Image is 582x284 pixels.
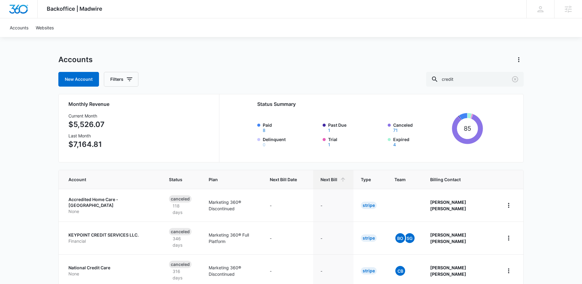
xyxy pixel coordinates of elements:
p: Marketing 360® Full Platform [209,232,255,245]
span: Team [394,176,407,183]
button: home [504,266,514,276]
span: Account [68,176,145,183]
td: - [262,222,313,254]
p: National Credit Care [68,265,154,271]
h3: Current Month [68,113,104,119]
div: Canceled [169,261,192,268]
span: Type [361,176,371,183]
p: KEYPOINT CREDIT SERVICES LLC. [68,232,154,238]
p: Marketing 360® Discontinued [209,199,255,212]
p: 346 days [169,235,194,248]
p: None [68,208,154,215]
button: Trial [328,143,330,147]
span: SG [405,233,415,243]
td: - [262,189,313,222]
strong: [PERSON_NAME] [PERSON_NAME] [430,200,466,211]
a: New Account [58,72,99,87]
div: Stripe [361,234,377,242]
h3: Last Month [68,133,104,139]
button: Filters [104,72,138,87]
span: Next Bill Date [270,176,297,183]
label: Expired [393,136,449,147]
a: Accredited Home Care - [GEOGRAPHIC_DATA]None [68,196,154,215]
span: Billing Contact [430,176,489,183]
span: Backoffice | Madwire [47,6,102,12]
p: Financial [68,238,154,244]
p: None [68,271,154,277]
input: Search [426,72,524,87]
h1: Accounts [58,55,93,64]
span: CB [395,266,405,276]
div: Stripe [361,202,377,209]
label: Past Due [328,122,384,133]
button: Canceled [393,128,398,133]
h2: Status Summary [257,100,483,108]
strong: [PERSON_NAME] [PERSON_NAME] [430,265,466,277]
td: - [313,189,353,222]
span: Next Bill [320,176,337,183]
label: Trial [328,136,384,147]
button: Actions [514,55,524,65]
span: Status [169,176,185,183]
h2: Monthly Revenue [68,100,212,108]
button: Expired [393,143,396,147]
a: National Credit CareNone [68,265,154,277]
p: Accredited Home Care - [GEOGRAPHIC_DATA] [68,196,154,208]
label: Paid [263,122,319,133]
a: KEYPOINT CREDIT SERVICES LLC.Financial [68,232,154,244]
strong: [PERSON_NAME] [PERSON_NAME] [430,232,466,244]
p: $5,526.07 [68,119,104,130]
td: - [313,222,353,254]
p: 118 days [169,203,194,215]
a: Websites [32,18,57,37]
span: BO [395,233,405,243]
p: $7,164.81 [68,139,104,150]
tspan: 85 [463,125,471,132]
span: Plan [209,176,255,183]
div: Canceled [169,228,192,235]
button: home [504,233,514,243]
p: 316 days [169,268,194,281]
div: Stripe [361,267,377,275]
label: Canceled [393,122,449,133]
button: Clear [510,74,520,84]
a: Accounts [6,18,32,37]
button: home [504,200,514,210]
button: Past Due [328,128,330,133]
label: Delinquent [263,136,319,147]
p: Marketing 360® Discontinued [209,264,255,277]
button: Paid [263,128,265,133]
div: Canceled [169,195,192,203]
